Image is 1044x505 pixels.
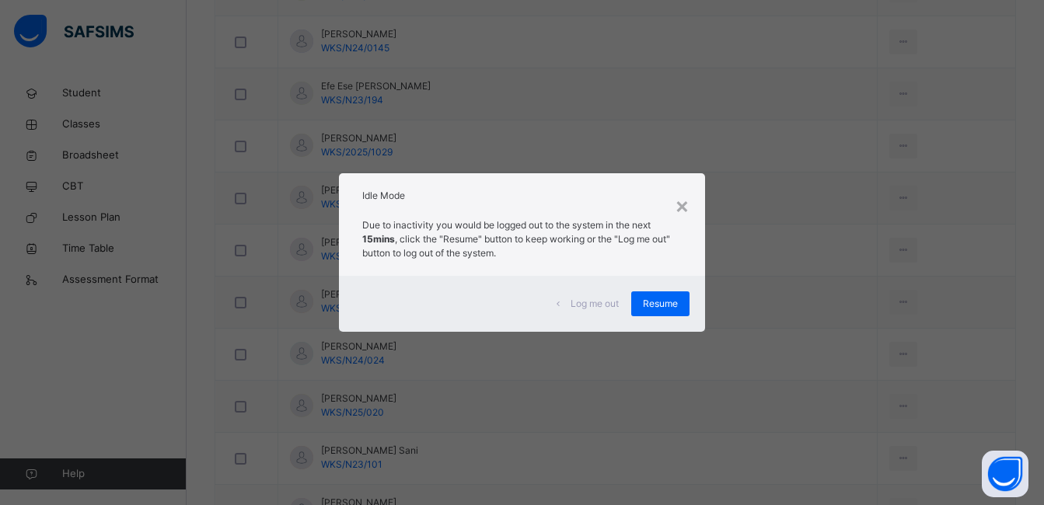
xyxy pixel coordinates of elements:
[362,233,395,245] strong: 15mins
[982,451,1028,497] button: Open asap
[675,189,690,221] div: ×
[362,218,681,260] p: Due to inactivity you would be logged out to the system in the next , click the "Resume" button t...
[643,297,678,311] span: Resume
[571,297,619,311] span: Log me out
[362,189,681,203] h2: Idle Mode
